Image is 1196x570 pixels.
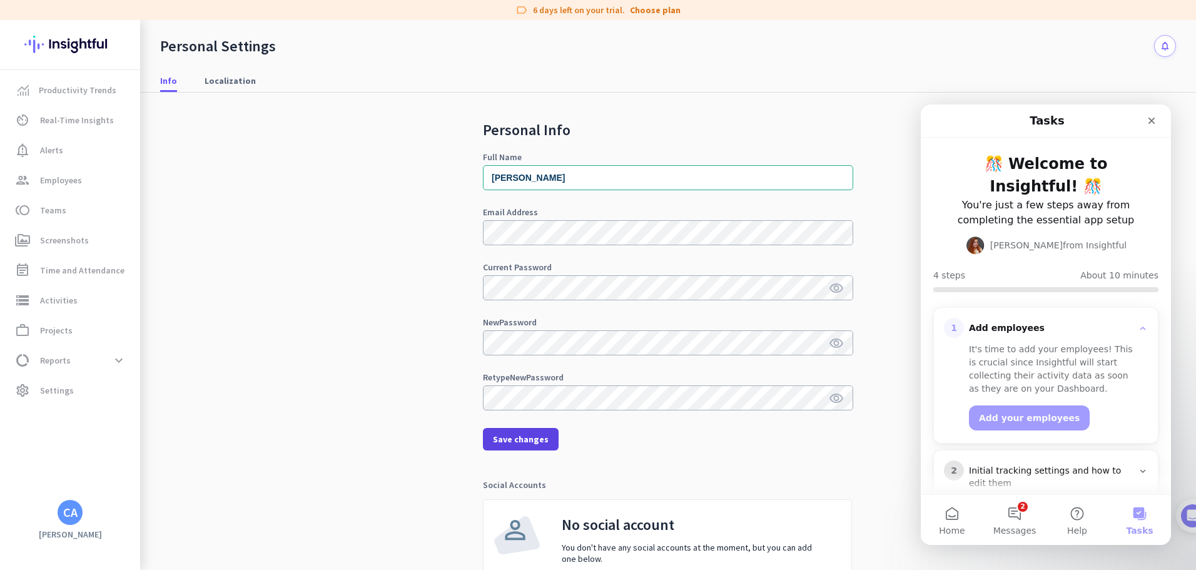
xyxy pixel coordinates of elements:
div: Personal Settings [160,37,276,56]
i: storage [15,293,30,308]
div: CA [63,506,78,519]
h3: No social account [562,515,820,534]
i: label [515,4,528,16]
i: notifications [1160,41,1170,51]
iframe: Intercom live chat [921,104,1171,545]
a: settingsSettings [3,375,140,405]
i: visibility [829,281,844,296]
i: visibility [829,391,844,406]
h2: Personal Info [483,123,853,138]
div: Full Name [483,153,853,161]
i: visibility [829,336,844,351]
i: event_note [15,263,30,278]
span: Screenshots [40,233,89,248]
span: Save changes [493,433,549,445]
a: Choose plan [630,4,681,16]
span: Projects [40,323,73,338]
a: storageActivities [3,285,140,315]
div: Current Password [483,263,853,272]
span: Settings [40,383,74,398]
a: perm_mediaScreenshots [3,225,140,255]
a: work_outlineProjects [3,315,140,345]
span: Teams [40,203,66,218]
span: Reports [40,353,71,368]
button: notifications [1154,35,1176,57]
i: work_outline [15,323,30,338]
div: Social Accounts [483,481,853,489]
div: Email Address [483,208,853,216]
i: perm_media [15,233,30,248]
div: Retype New Password [483,373,853,382]
a: event_noteTime and Attendance [3,255,140,285]
i: toll [15,203,30,218]
span: Localization [205,74,256,87]
img: user-icon [494,515,540,558]
span: Time and Attendance [40,263,124,278]
button: expand_more [108,349,130,372]
span: Activities [40,293,78,308]
button: Save changes [483,428,559,450]
a: tollTeams [3,195,140,225]
a: data_usageReportsexpand_more [3,345,140,375]
p: You don't have any social accounts at the moment, but you can add one below. [562,542,820,564]
div: New Password [483,318,853,327]
i: settings [15,383,30,398]
i: data_usage [15,353,30,368]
